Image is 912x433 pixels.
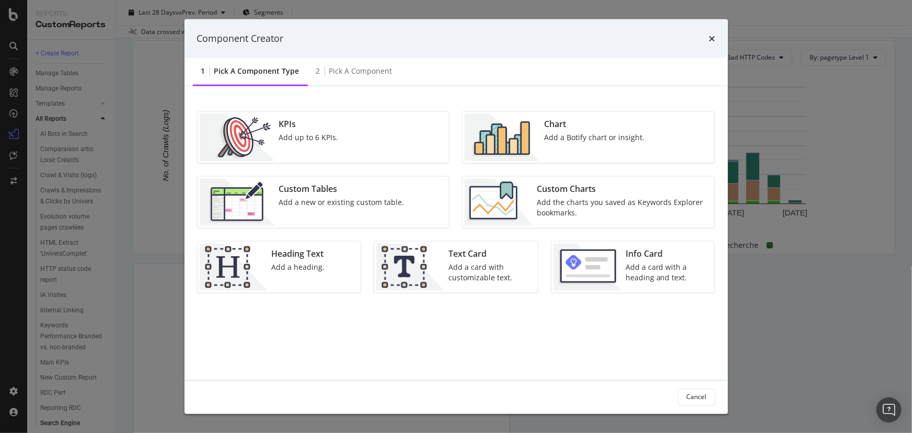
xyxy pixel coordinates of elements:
[272,261,325,272] div: Add a heading.
[200,178,275,225] img: CzM_nd8v.png
[544,132,644,142] div: Add a Botify chart or insight.
[876,397,902,423] div: Open Intercom Messenger
[201,65,205,76] div: 1
[184,19,728,414] div: modal
[544,118,644,130] div: Chart
[197,32,284,45] div: Component Creator
[279,132,339,142] div: Add up to 6 KPIs.
[316,65,320,76] div: 2
[678,389,715,405] button: Cancel
[709,32,715,45] div: times
[214,65,299,76] div: Pick a Component type
[465,178,533,225] img: Chdk0Fza.png
[376,243,444,290] img: CIPqJSrR.png
[687,393,707,402] div: Cancel
[553,243,621,290] img: 9fcGIRyhgxRLRpur6FCk681sBQ4rDmX99LnU5EkywwAAAAAElFTkSuQmCC
[448,261,532,282] div: Add a card with customizable text.
[329,65,392,76] div: Pick a Component
[448,247,532,259] div: Text Card
[537,183,708,195] div: Custom Charts
[465,113,540,161] img: BHjNRGjj.png
[200,243,268,290] img: CtJ9-kHf.png
[272,247,325,259] div: Heading Text
[626,247,709,259] div: Info Card
[626,261,709,282] div: Add a card with a heading and text.
[537,197,708,218] div: Add the charts you saved as Keywords Explorer bookmarks.
[279,118,339,130] div: KPIs
[200,113,275,161] img: __UUOcd1.png
[279,183,405,195] div: Custom Tables
[279,197,405,207] div: Add a new or existing custom table.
